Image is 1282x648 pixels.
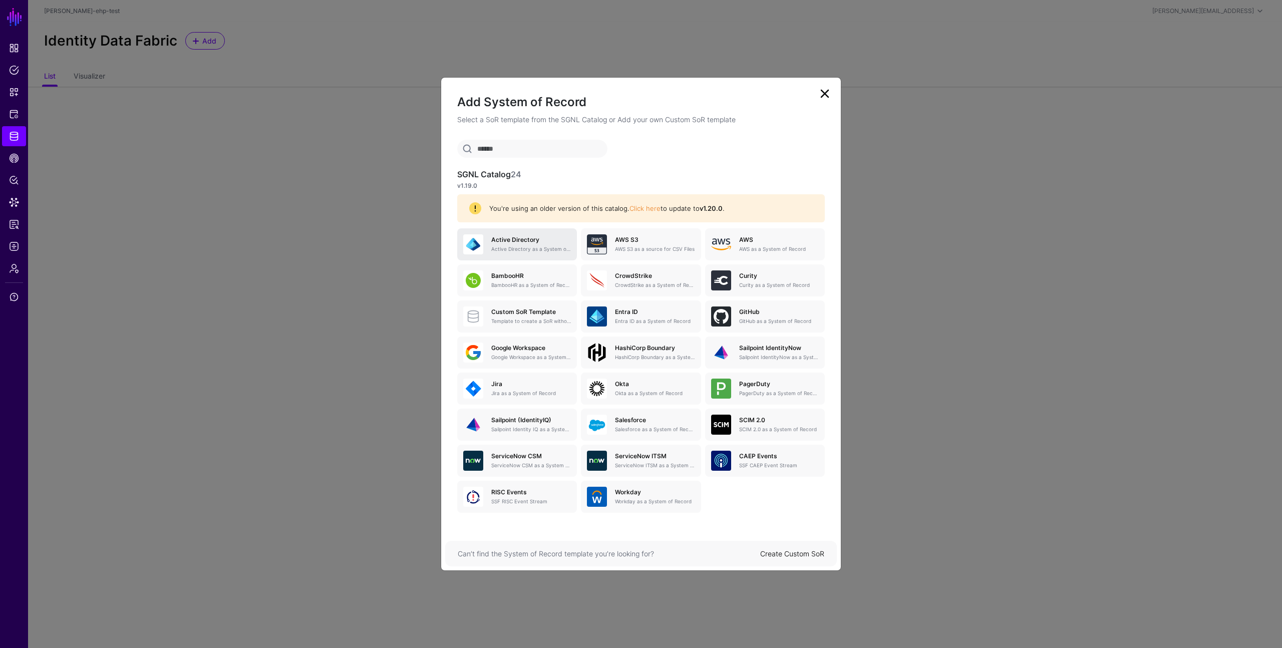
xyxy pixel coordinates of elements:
[458,548,760,559] div: Can’t find the System of Record template you’re looking for?
[705,228,825,260] a: AWSAWS as a System of Record
[711,306,731,327] img: svg+xml;base64,PHN2ZyB3aWR0aD0iNjQiIGhlaWdodD0iNjQiIHZpZXdCb3g9IjAgMCA2NCA2NCIgZmlsbD0ibm9uZSIgeG...
[587,234,607,254] img: svg+xml;base64,PHN2ZyB3aWR0aD0iNjQiIGhlaWdodD0iNjQiIHZpZXdCb3g9IjAgMCA2NCA2NCIgZmlsbD0ibm9uZSIgeG...
[705,409,825,441] a: SCIM 2.0SCIM 2.0 as a System of Record
[491,354,571,361] p: Google Workspace as a System of Record
[739,281,819,289] p: Curity as a System of Record
[760,549,824,558] a: Create Custom SoR
[581,228,701,260] a: AWS S3AWS S3 as a source for CSV Files
[739,381,819,388] h5: PagerDuty
[587,379,607,399] img: svg+xml;base64,PHN2ZyB3aWR0aD0iNjQiIGhlaWdodD0iNjQiIHZpZXdCb3g9IjAgMCA2NCA2NCIgZmlsbD0ibm9uZSIgeG...
[587,415,607,435] img: svg+xml;base64,PHN2ZyB3aWR0aD0iNjQiIGhlaWdodD0iNjQiIHZpZXdCb3g9IjAgMCA2NCA2NCIgZmlsbD0ibm9uZSIgeG...
[739,390,819,397] p: PagerDuty as a System of Record
[491,236,571,243] h5: Active Directory
[705,264,825,296] a: CurityCurity as a System of Record
[481,204,813,214] div: You're using an older version of this catalog. to update to .
[581,409,701,441] a: SalesforceSalesforce as a System of Record
[615,453,695,460] h5: ServiceNow ITSM
[587,270,607,290] img: svg+xml;base64,PHN2ZyB3aWR0aD0iNjQiIGhlaWdodD0iNjQiIHZpZXdCb3g9IjAgMCA2NCA2NCIgZmlsbD0ibm9uZSIgeG...
[463,487,483,507] img: svg+xml;base64,PHN2ZyB3aWR0aD0iNjQiIGhlaWdodD0iNjQiIHZpZXdCb3g9IjAgMCA2NCA2NCIgZmlsbD0ibm9uZSIgeG...
[491,426,571,433] p: Sailpoint Identity IQ as a System of Record
[457,337,577,369] a: Google WorkspaceGoogle Workspace as a System of Record
[581,373,701,405] a: OktaOkta as a System of Record
[457,170,825,179] h3: SGNL Catalog
[615,317,695,325] p: Entra ID as a System of Record
[463,451,483,471] img: svg+xml;base64,PHN2ZyB3aWR0aD0iNjQiIGhlaWdodD0iNjQiIHZpZXdCb3g9IjAgMCA2NCA2NCIgZmlsbD0ibm9uZSIgeG...
[463,343,483,363] img: svg+xml;base64,PHN2ZyB3aWR0aD0iNjQiIGhlaWdodD0iNjQiIHZpZXdCb3g9IjAgMCA2NCA2NCIgZmlsbD0ibm9uZSIgeG...
[457,264,577,296] a: BambooHRBambooHR as a System of Record
[615,381,695,388] h5: Okta
[705,373,825,405] a: PagerDutyPagerDuty as a System of Record
[457,481,577,513] a: RISC EventsSSF RISC Event Stream
[463,270,483,290] img: svg+xml;base64,PHN2ZyB3aWR0aD0iNjQiIGhlaWdodD0iNjQiIHZpZXdCb3g9IjAgMCA2NCA2NCIgZmlsbD0ibm9uZSIgeG...
[463,234,483,254] img: svg+xml;base64,PHN2ZyB3aWR0aD0iNjQiIGhlaWdodD0iNjQiIHZpZXdCb3g9IjAgMCA2NCA2NCIgZmlsbD0ibm9uZSIgeG...
[457,373,577,405] a: JiraJira as a System of Record
[457,114,825,125] p: Select a SoR template from the SGNL Catalog or Add your own Custom SoR template
[491,462,571,469] p: ServiceNow CSM as a System of Record
[491,381,571,388] h5: Jira
[581,264,701,296] a: CrowdStrikeCrowdStrike as a System of Record
[615,354,695,361] p: HashiCorp Boundary as a System of Record
[581,337,701,369] a: HashiCorp BoundaryHashiCorp Boundary as a System of Record
[705,445,825,477] a: CAEP EventsSSF CAEP Event Stream
[463,379,483,399] img: svg+xml;base64,PHN2ZyB3aWR0aD0iNjQiIGhlaWdodD0iNjQiIHZpZXdCb3g9IjAgMCA2NCA2NCIgZmlsbD0ibm9uZSIgeG...
[705,337,825,369] a: Sailpoint IdentityNowSailpoint IdentityNow as a System of Record
[587,306,607,327] img: svg+xml;base64,PHN2ZyB3aWR0aD0iNjQiIGhlaWdodD0iNjQiIHZpZXdCb3g9IjAgMCA2NCA2NCIgZmlsbD0ibm9uZSIgeG...
[615,245,695,253] p: AWS S3 as a source for CSV Files
[711,234,731,254] img: svg+xml;base64,PHN2ZyB4bWxucz0iaHR0cDovL3d3dy53My5vcmcvMjAwMC9zdmciIHhtbG5zOnhsaW5rPSJodHRwOi8vd3...
[739,308,819,315] h5: GitHub
[739,453,819,460] h5: CAEP Events
[615,462,695,469] p: ServiceNow ITSM as a System of Record
[629,204,661,212] a: Click here
[491,272,571,279] h5: BambooHR
[457,94,825,111] h2: Add System of Record
[739,345,819,352] h5: Sailpoint IdentityNow
[491,345,571,352] h5: Google Workspace
[615,426,695,433] p: Salesforce as a System of Record
[587,343,607,363] img: svg+xml;base64,PHN2ZyB4bWxucz0iaHR0cDovL3d3dy53My5vcmcvMjAwMC9zdmciIHdpZHRoPSIxMDBweCIgaGVpZ2h0PS...
[615,281,695,289] p: CrowdStrike as a System of Record
[711,270,731,290] img: svg+xml;base64,PHN2ZyB3aWR0aD0iNjQiIGhlaWdodD0iNjQiIHZpZXdCb3g9IjAgMCA2NCA2NCIgZmlsbD0ibm9uZSIgeG...
[615,489,695,496] h5: Workday
[457,228,577,260] a: Active DirectoryActive Directory as a System of Record
[615,498,695,505] p: Workday as a System of Record
[491,281,571,289] p: BambooHR as a System of Record
[711,379,731,399] img: svg+xml;base64,PHN2ZyB3aWR0aD0iNjQiIGhlaWdodD0iNjQiIHZpZXdCb3g9IjAgMCA2NCA2NCIgZmlsbD0ibm9uZSIgeG...
[581,481,701,513] a: WorkdayWorkday as a System of Record
[615,417,695,424] h5: Salesforce
[739,272,819,279] h5: Curity
[739,317,819,325] p: GitHub as a System of Record
[457,409,577,441] a: Sailpoint (IdentityIQ)Sailpoint Identity IQ as a System of Record
[615,308,695,315] h5: Entra ID
[711,451,731,471] img: svg+xml;base64,PHN2ZyB3aWR0aD0iNjQiIGhlaWdodD0iNjQiIHZpZXdCb3g9IjAgMCA2NCA2NCIgZmlsbD0ibm9uZSIgeG...
[615,236,695,243] h5: AWS S3
[581,445,701,477] a: ServiceNow ITSMServiceNow ITSM as a System of Record
[739,236,819,243] h5: AWS
[457,300,577,333] a: Custom SoR TemplateTemplate to create a SoR without any entities, attributes or relationships. On...
[615,272,695,279] h5: CrowdStrike
[700,204,723,212] strong: v1.20.0
[463,415,483,435] img: svg+xml;base64,PHN2ZyB3aWR0aD0iNjQiIGhlaWdodD0iNjQiIHZpZXdCb3g9IjAgMCA2NCA2NCIgZmlsbD0ibm9uZSIgeG...
[491,245,571,253] p: Active Directory as a System of Record
[491,453,571,460] h5: ServiceNow CSM
[491,390,571,397] p: Jira as a System of Record
[457,182,477,189] strong: v1.19.0
[457,445,577,477] a: ServiceNow CSMServiceNow CSM as a System of Record
[491,498,571,505] p: SSF RISC Event Stream
[739,245,819,253] p: AWS as a System of Record
[711,343,731,363] img: svg+xml;base64,PHN2ZyB3aWR0aD0iNjQiIGhlaWdodD0iNjQiIHZpZXdCb3g9IjAgMCA2NCA2NCIgZmlsbD0ibm9uZSIgeG...
[491,417,571,424] h5: Sailpoint (IdentityIQ)
[491,317,571,325] p: Template to create a SoR without any entities, attributes or relationships. Once created, you can...
[739,462,819,469] p: SSF CAEP Event Stream
[491,489,571,496] h5: RISC Events
[739,426,819,433] p: SCIM 2.0 as a System of Record
[705,300,825,333] a: GitHubGitHub as a System of Record
[587,451,607,471] img: svg+xml;base64,PHN2ZyB3aWR0aD0iNjQiIGhlaWdodD0iNjQiIHZpZXdCb3g9IjAgMCA2NCA2NCIgZmlsbD0ibm9uZSIgeG...
[711,415,731,435] img: svg+xml;base64,PHN2ZyB3aWR0aD0iNjQiIGhlaWdodD0iNjQiIHZpZXdCb3g9IjAgMCA2NCA2NCIgZmlsbD0ibm9uZSIgeG...
[491,308,571,315] h5: Custom SoR Template
[587,487,607,507] img: svg+xml;base64,PHN2ZyB3aWR0aD0iNjQiIGhlaWdodD0iNjQiIHZpZXdCb3g9IjAgMCA2NCA2NCIgZmlsbD0ibm9uZSIgeG...
[739,354,819,361] p: Sailpoint IdentityNow as a System of Record
[615,345,695,352] h5: HashiCorp Boundary
[739,417,819,424] h5: SCIM 2.0
[615,390,695,397] p: Okta as a System of Record
[581,300,701,333] a: Entra IDEntra ID as a System of Record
